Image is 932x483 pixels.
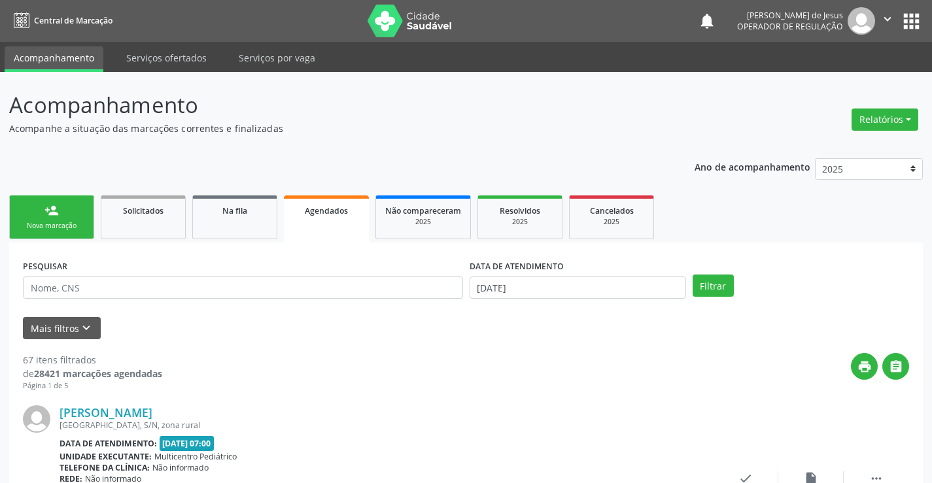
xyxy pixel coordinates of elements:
p: Acompanhe a situação das marcações correntes e finalizadas [9,122,649,135]
span: Central de Marcação [34,15,112,26]
div: Nova marcação [19,221,84,231]
input: Nome, CNS [23,276,463,299]
div: [GEOGRAPHIC_DATA], S/N, zona rural [60,420,713,431]
button: notifications [698,12,716,30]
i: keyboard_arrow_down [79,321,94,335]
strong: 28421 marcações agendadas [34,367,162,380]
label: DATA DE ATENDIMENTO [470,256,564,276]
span: [DATE] 07:00 [160,436,215,451]
b: Data de atendimento: [60,438,157,449]
div: de [23,367,162,380]
a: Serviços ofertados [117,46,216,69]
span: Solicitados [123,205,164,216]
button: Filtrar [693,275,734,297]
p: Ano de acompanhamento [695,158,810,175]
button: Mais filtroskeyboard_arrow_down [23,317,101,340]
button:  [875,7,900,35]
p: Acompanhamento [9,89,649,122]
div: Página 1 de 5 [23,380,162,391]
div: 2025 [579,217,644,227]
div: [PERSON_NAME] de Jesus [737,10,843,21]
div: person_add [44,203,59,218]
span: Cancelados [590,205,634,216]
button: apps [900,10,923,33]
b: Unidade executante: [60,451,152,462]
span: Operador de regulação [737,21,843,32]
div: 67 itens filtrados [23,353,162,367]
a: [PERSON_NAME] [60,405,152,420]
span: Multicentro Pediátrico [154,451,237,462]
a: Acompanhamento [5,46,103,72]
span: Não informado [152,462,209,473]
b: Telefone da clínica: [60,462,150,473]
span: Resolvidos [500,205,540,216]
a: Central de Marcação [9,10,112,31]
div: 2025 [487,217,553,227]
img: img [848,7,875,35]
a: Serviços por vaga [230,46,324,69]
span: Na fila [222,205,247,216]
button: Relatórios [852,108,918,131]
input: Selecione um intervalo [470,276,686,299]
img: img [23,405,50,433]
button: print [851,353,878,380]
div: 2025 [385,217,461,227]
label: PESQUISAR [23,256,67,276]
span: Não compareceram [385,205,461,216]
i:  [880,12,895,26]
i:  [889,359,903,374]
button:  [882,353,909,380]
i: print [857,359,872,374]
span: Agendados [305,205,348,216]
